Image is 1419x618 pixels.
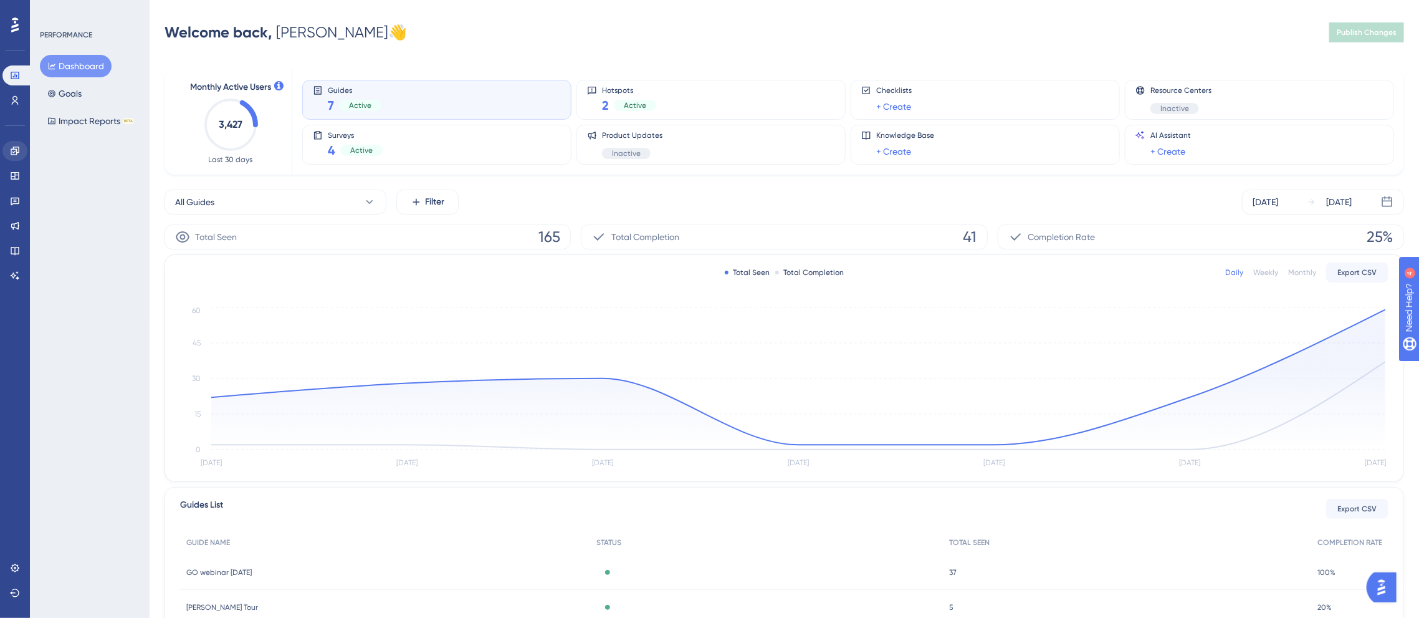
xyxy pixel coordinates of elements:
span: GUIDE NAME [186,538,230,548]
a: + Create [1150,144,1185,159]
span: Product Updates [602,130,662,140]
span: Guides [328,85,381,94]
text: 3,427 [219,118,242,130]
span: Resource Centers [1150,85,1211,95]
span: Inactive [1160,104,1189,113]
span: 5 [949,602,953,612]
span: Last 30 days [209,155,253,165]
div: Monthly [1288,268,1316,278]
span: Total Completion [611,229,679,244]
div: [DATE] [1253,195,1278,210]
div: 4 [87,6,90,16]
span: Surveys [328,130,383,139]
tspan: [DATE] [1179,459,1200,468]
tspan: [DATE] [592,459,613,468]
div: PERFORMANCE [40,30,92,40]
span: 20% [1317,602,1332,612]
tspan: 45 [193,339,201,347]
span: 2 [602,97,609,114]
span: [PERSON_NAME] Tour [186,602,258,612]
button: Publish Changes [1329,22,1404,42]
button: All Guides [165,190,386,215]
span: Total Seen [195,229,237,244]
span: Hotspots [602,85,656,94]
tspan: [DATE] [983,459,1005,468]
span: Active [350,145,373,155]
div: Total Completion [775,268,844,278]
span: Filter [426,195,445,210]
span: COMPLETION RATE [1317,538,1382,548]
div: Total Seen [725,268,770,278]
span: 4 [328,142,335,159]
span: Guides List [180,498,223,520]
tspan: [DATE] [788,459,809,468]
span: 165 [538,227,560,247]
tspan: 30 [192,374,201,383]
button: Impact ReportsBETA [40,110,141,132]
span: 100% [1317,567,1335,577]
button: Filter [396,190,459,215]
span: STATUS [596,538,621,548]
span: 41 [963,227,977,247]
div: BETA [123,118,134,124]
span: Export CSV [1338,268,1377,278]
button: Dashboard [40,55,112,77]
iframe: UserGuiding AI Assistant Launcher [1367,569,1404,606]
span: 37 [949,567,957,577]
div: [PERSON_NAME] 👋 [165,22,407,42]
button: Export CSV [1326,499,1388,519]
tspan: [DATE] [201,459,222,468]
span: Export CSV [1338,504,1377,514]
span: Need Help? [29,3,78,18]
span: Welcome back, [165,23,272,41]
span: 25% [1367,227,1393,247]
tspan: 0 [196,445,201,454]
span: 7 [328,97,334,114]
span: All Guides [175,195,214,210]
span: Monthly Active Users [190,80,271,95]
span: Active [349,100,371,110]
span: Knowledge Base [876,130,934,140]
a: + Create [876,144,911,159]
button: Export CSV [1326,263,1388,282]
tspan: 60 [192,306,201,315]
button: Goals [40,82,89,105]
span: AI Assistant [1150,130,1191,140]
span: Publish Changes [1337,27,1397,37]
span: Checklists [876,85,912,95]
div: [DATE] [1326,195,1352,210]
span: GO webinar [DATE] [186,567,252,577]
span: Active [624,100,646,110]
div: Daily [1225,268,1243,278]
tspan: [DATE] [1365,459,1386,468]
a: + Create [876,99,911,114]
div: Weekly [1253,268,1278,278]
tspan: 15 [194,410,201,418]
span: Inactive [612,148,641,158]
span: TOTAL SEEN [949,538,990,548]
span: Completion Rate [1028,229,1096,244]
tspan: [DATE] [396,459,418,468]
